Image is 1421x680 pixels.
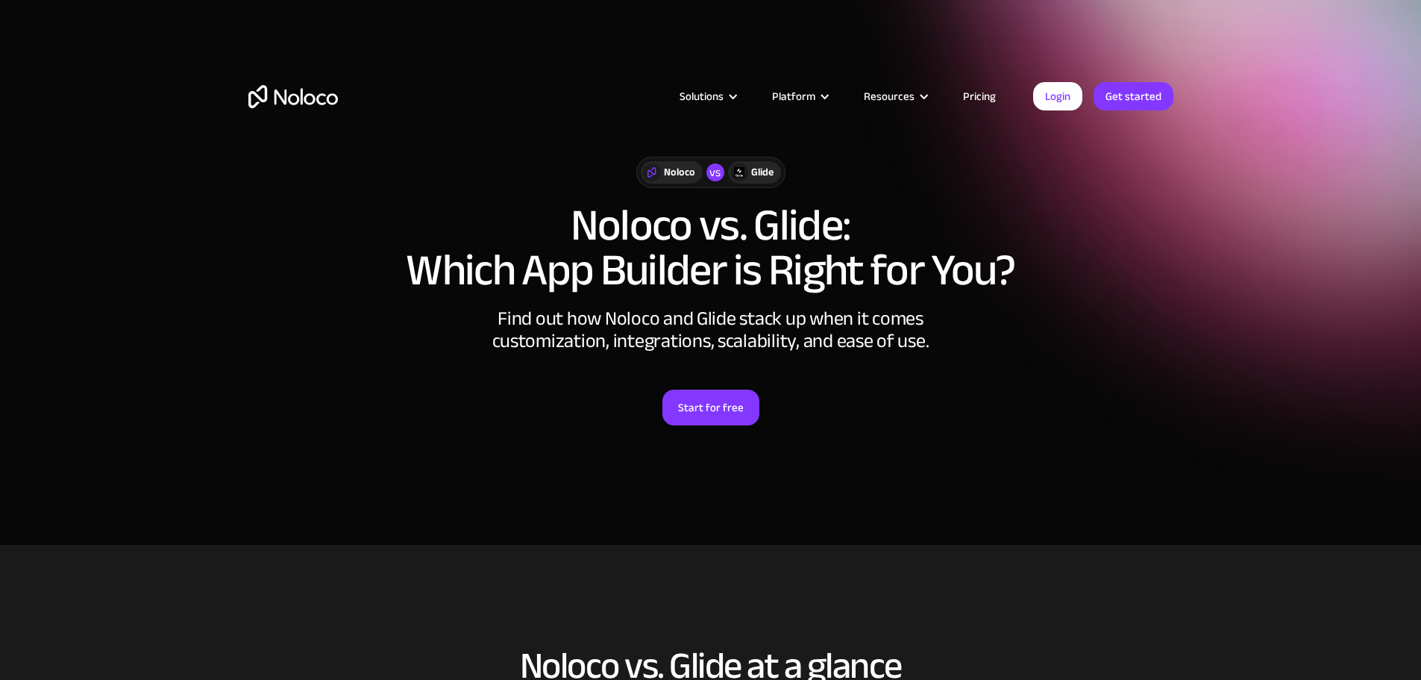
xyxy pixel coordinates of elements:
a: Pricing [944,87,1014,106]
div: vs [706,163,724,181]
div: Find out how Noloco and Glide stack up when it comes customization, integrations, scalability, an... [487,308,935,352]
div: Noloco [664,164,695,181]
div: Platform [772,87,815,106]
div: Solutions [661,87,753,106]
div: Platform [753,87,845,106]
div: Solutions [680,87,724,106]
div: Resources [845,87,944,106]
h1: Noloco vs. Glide: Which App Builder is Right for You? [248,203,1173,293]
a: Get started [1094,82,1173,110]
a: home [248,85,338,108]
div: Glide [751,164,774,181]
a: Start for free [662,390,759,425]
a: Login [1033,82,1082,110]
div: Resources [864,87,915,106]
